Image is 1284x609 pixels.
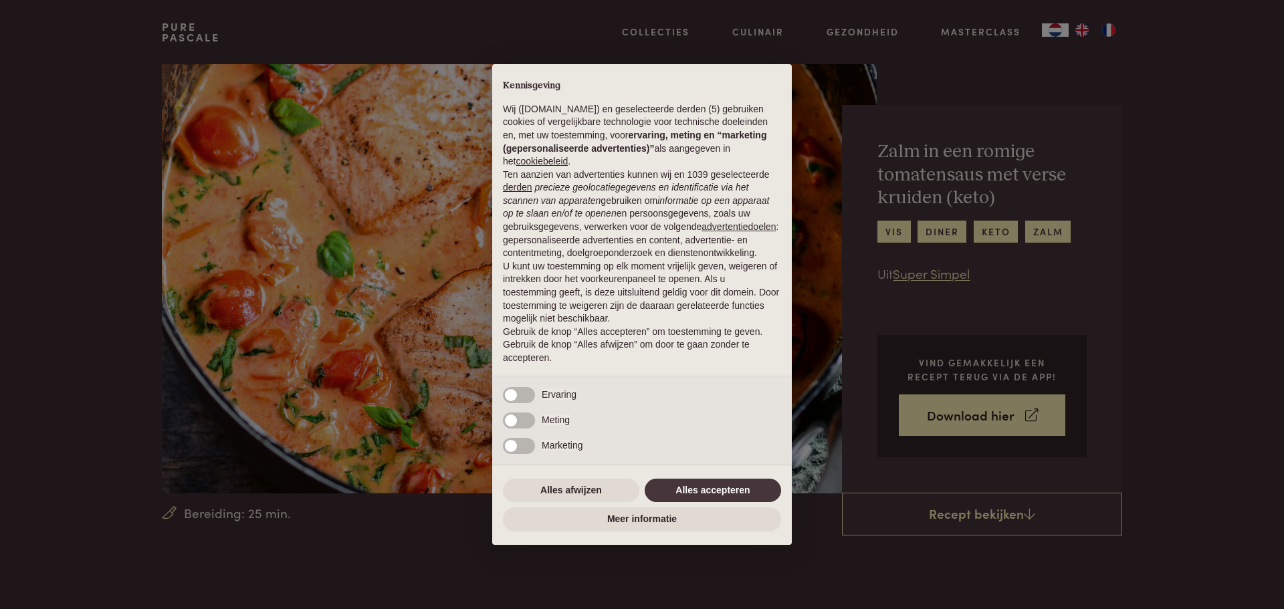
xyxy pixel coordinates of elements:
span: Ervaring [542,389,576,400]
button: derden [503,181,532,195]
em: precieze geolocatiegegevens en identificatie via het scannen van apparaten [503,182,748,206]
button: Meer informatie [503,507,781,531]
strong: ervaring, meting en “marketing (gepersonaliseerde advertenties)” [503,130,766,154]
span: Meting [542,414,570,425]
p: Ten aanzien van advertenties kunnen wij en 1039 geselecteerde gebruiken om en persoonsgegevens, z... [503,168,781,260]
p: U kunt uw toestemming op elk moment vrijelijk geven, weigeren of intrekken door het voorkeurenpan... [503,260,781,326]
a: cookiebeleid [516,156,568,166]
button: advertentiedoelen [702,221,776,234]
em: informatie op een apparaat op te slaan en/of te openen [503,195,770,219]
h2: Kennisgeving [503,80,781,92]
button: Alles accepteren [645,479,781,503]
p: Wij ([DOMAIN_NAME]) en geselecteerde derden (5) gebruiken cookies of vergelijkbare technologie vo... [503,103,781,168]
button: Alles afwijzen [503,479,639,503]
span: Marketing [542,440,582,451]
p: Gebruik de knop “Alles accepteren” om toestemming te geven. Gebruik de knop “Alles afwijzen” om d... [503,326,781,365]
